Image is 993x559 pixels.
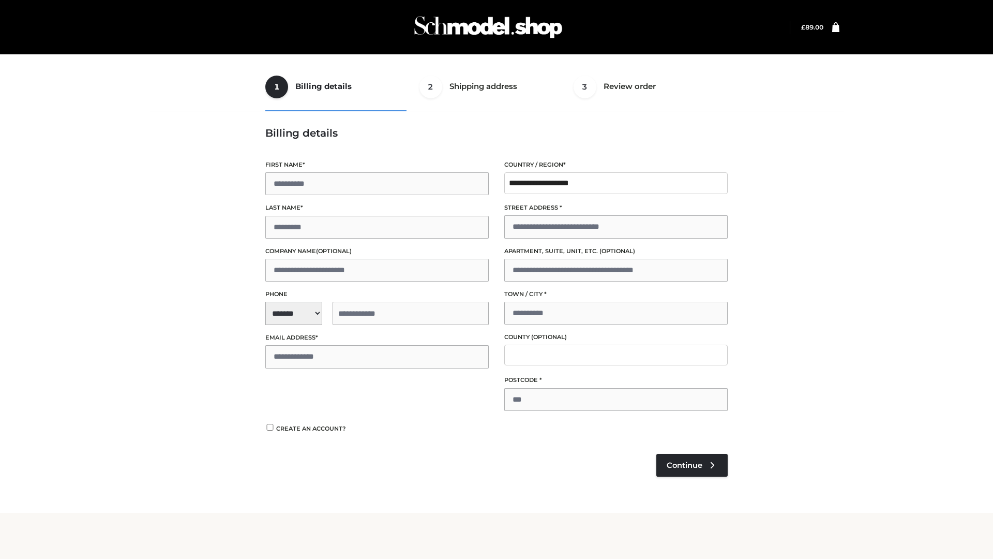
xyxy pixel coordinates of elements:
[504,160,728,170] label: Country / Region
[265,333,489,343] label: Email address
[504,203,728,213] label: Street address
[265,160,489,170] label: First name
[656,454,728,477] a: Continue
[599,247,635,255] span: (optional)
[531,333,567,341] span: (optional)
[801,23,823,31] bdi: 89.00
[411,7,566,48] img: Schmodel Admin 964
[504,375,728,385] label: Postcode
[504,246,728,256] label: Apartment, suite, unit, etc.
[316,247,352,255] span: (optional)
[667,461,702,470] span: Continue
[276,425,346,432] span: Create an account?
[504,332,728,342] label: County
[801,23,823,31] a: £89.00
[265,246,489,256] label: Company name
[265,289,489,299] label: Phone
[801,23,805,31] span: £
[265,203,489,213] label: Last name
[265,424,275,431] input: Create an account?
[265,127,728,139] h3: Billing details
[504,289,728,299] label: Town / City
